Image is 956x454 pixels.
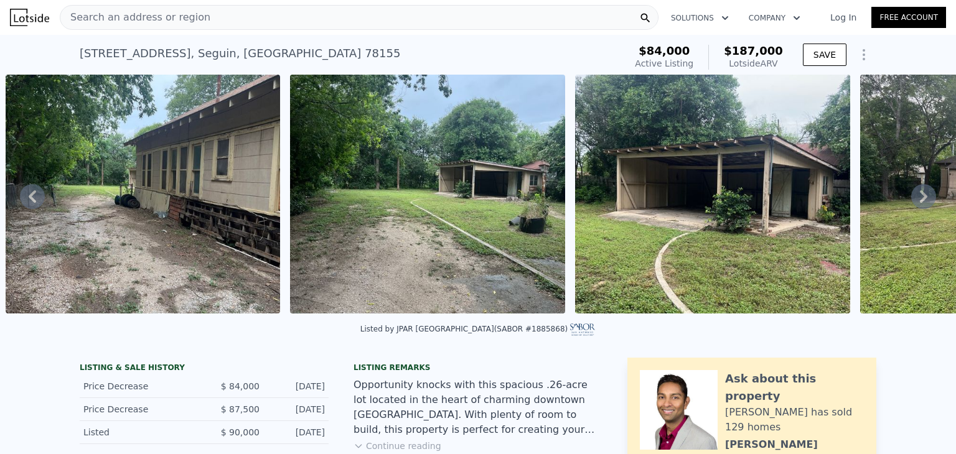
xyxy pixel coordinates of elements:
div: [DATE] [269,426,325,438]
div: Ask about this property [725,370,864,405]
span: $ 87,500 [221,404,260,414]
div: Listed [83,426,194,438]
button: Continue reading [354,440,441,452]
a: Free Account [871,7,946,28]
div: Price Decrease [83,403,194,415]
button: Solutions [661,7,739,29]
img: Lotside [10,9,49,26]
img: Sale: 167201066 Parcel: 114465854 [290,75,565,313]
div: Lotside ARV [724,57,783,70]
span: Active Listing [635,58,693,68]
div: [PERSON_NAME] has sold 129 homes [725,405,864,435]
div: LISTING & SALE HISTORY [80,363,329,375]
div: [DATE] [269,380,325,392]
div: Listed by JPAR [GEOGRAPHIC_DATA] (SABOR #1885868) [360,325,596,333]
div: Listing remarks [354,363,602,373]
button: Company [739,7,810,29]
img: Sale: 167201066 Parcel: 114465854 [6,75,281,313]
span: $187,000 [724,44,783,57]
div: [STREET_ADDRESS] , Seguin , [GEOGRAPHIC_DATA] 78155 [80,45,400,62]
span: Search an address or region [60,10,210,25]
img: Sale: 167201066 Parcel: 114465854 [575,75,850,313]
div: Opportunity knocks with this spacious .26-acre lot located in the heart of charming downtown [GEO... [354,378,602,437]
div: Price Decrease [83,380,194,392]
span: $ 84,000 [221,381,260,391]
button: Show Options [851,42,876,67]
img: SABOR Logo [570,323,596,336]
button: SAVE [803,44,846,66]
span: $ 90,000 [221,427,260,437]
a: Log In [815,11,871,24]
div: [DATE] [269,403,325,415]
span: $84,000 [639,44,690,57]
